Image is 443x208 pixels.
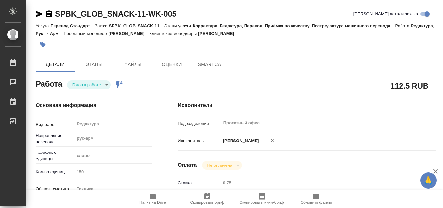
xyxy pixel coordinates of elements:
[139,200,166,205] span: Папка на Drive
[78,60,110,68] span: Этапы
[190,200,224,205] span: Скопировать бриф
[202,161,242,170] div: Готов к работе
[423,174,434,187] span: 🙏
[36,78,62,89] h2: Работа
[301,200,332,205] span: Обновить файлы
[36,10,43,18] button: Скопировать ссылку для ЯМессенджера
[395,23,411,28] p: Работа
[36,169,74,175] p: Кол-во единиц
[126,190,180,208] button: Папка на Drive
[198,31,239,36] p: [PERSON_NAME]
[195,60,226,68] span: SmartCat
[266,133,280,148] button: Удалить исполнителя
[36,37,50,52] button: Добавить тэг
[149,31,198,36] p: Клиентские менеджеры
[221,138,259,144] p: [PERSON_NAME]
[193,23,395,28] p: Корректура, Редактура, Перевод, Приёмка по качеству, Постредактура машинного перевода
[74,150,152,161] div: слово
[109,31,150,36] p: [PERSON_NAME]
[353,11,418,17] span: [PERSON_NAME] детали заказа
[289,190,343,208] button: Обновить файлы
[64,31,108,36] p: Проектный менеджер
[178,138,221,144] p: Исполнитель
[178,120,221,127] p: Подразделение
[95,23,109,28] p: Заказ:
[50,23,95,28] p: Перевод Стандарт
[180,190,234,208] button: Скопировать бриф
[109,23,164,28] p: SPBK_GLOB_SNACK-11
[70,82,103,88] button: Готов к работе
[234,190,289,208] button: Скопировать мини-бриф
[74,167,152,177] input: Пустое поле
[36,121,74,128] p: Вид работ
[36,23,50,28] p: Услуга
[221,178,414,188] input: Пустое поле
[36,102,152,109] h4: Основная информация
[74,183,152,194] div: Техника
[36,132,74,145] p: Направление перевода
[205,163,234,168] button: Не оплачена
[390,80,428,91] h2: 112.5 RUB
[45,10,53,18] button: Скопировать ссылку
[178,180,221,186] p: Ставка
[117,60,149,68] span: Файлы
[36,149,74,162] p: Тарифные единицы
[156,60,187,68] span: Оценки
[420,172,437,189] button: 🙏
[164,23,193,28] p: Этапы услуги
[36,186,74,192] p: Общая тематика
[178,161,197,169] h4: Оплата
[40,60,71,68] span: Детали
[239,200,284,205] span: Скопировать мини-бриф
[178,102,436,109] h4: Исполнители
[55,9,176,18] a: SPBK_GLOB_SNACK-11-WK-005
[67,80,111,89] div: Готов к работе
